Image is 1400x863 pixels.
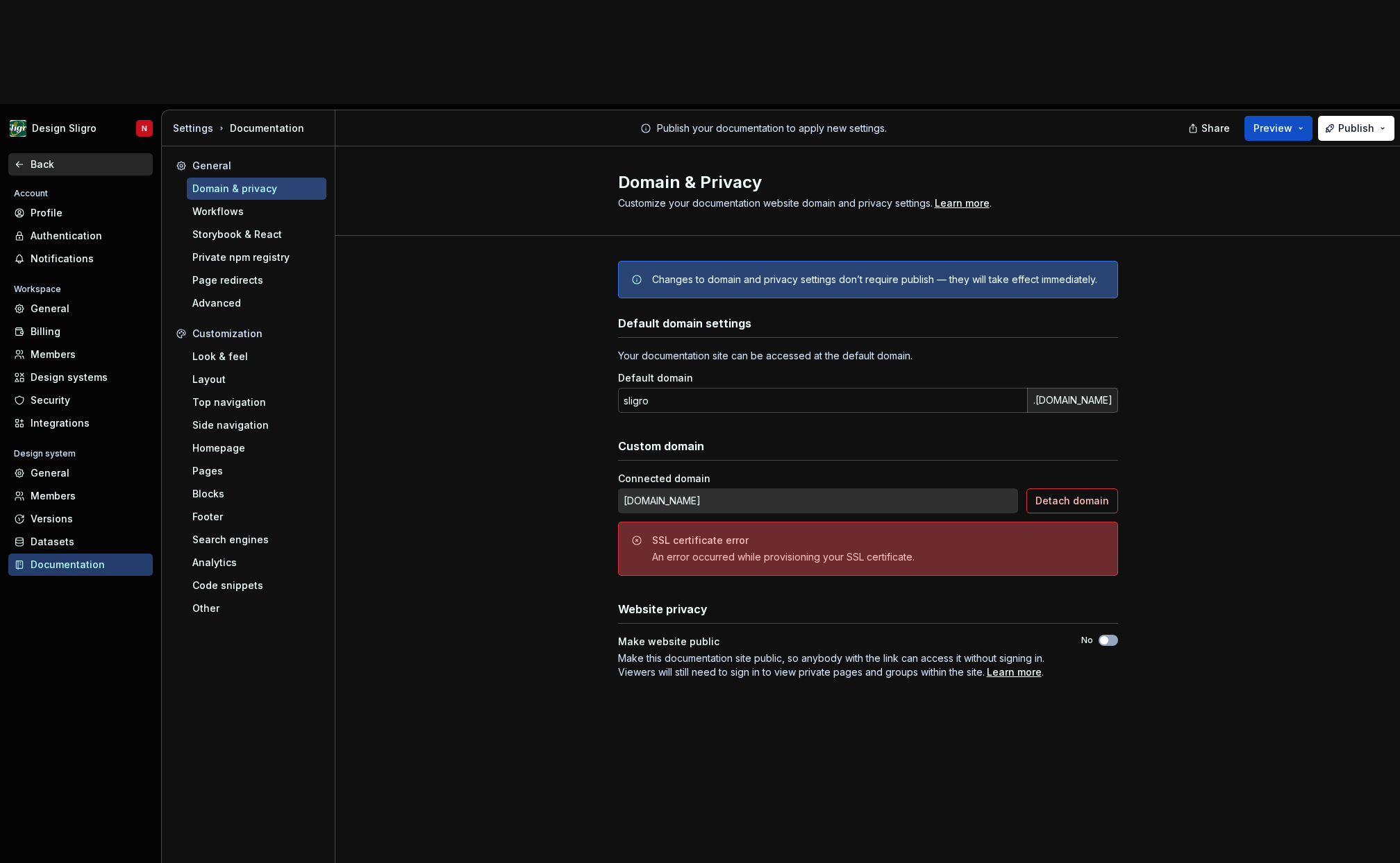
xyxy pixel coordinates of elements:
[31,325,147,339] div: Billing
[618,438,704,454] h3: Custom domain
[8,445,81,462] div: Design system
[31,489,147,503] div: Members
[618,652,1044,678] span: Make this documentation site public, so anybody with the link can access it without signing in. V...
[192,395,321,409] div: Top navigation
[192,579,321,592] div: Code snippets
[1338,121,1374,135] span: Publish
[657,121,887,135] p: Publish your documentation to apply new settings.
[935,196,990,210] a: Learn more
[618,488,1018,513] div: [DOMAIN_NAME]
[31,512,147,526] div: Versions
[187,292,326,314] a: Advanced
[187,552,326,574] a: Analytics
[1253,121,1292,135] span: Preview
[31,157,147,171] div: Back
[8,298,153,320] a: General
[8,225,153,247] a: Authentication
[31,252,147,266] div: Notifications
[1318,116,1394,141] button: Publish
[187,506,326,528] a: Footer
[8,412,153,434] a: Integrations
[618,601,708,617] h3: Website privacy
[1201,121,1230,135] span: Share
[31,206,147,220] div: Profile
[187,269,326,291] a: Page redirects
[31,302,147,316] div: General
[187,460,326,482] a: Pages
[618,315,751,332] h3: Default domain settings
[187,246,326,268] a: Private npm registry
[192,205,321,219] div: Workflows
[8,343,153,366] a: Members
[192,464,321,478] div: Pages
[192,533,321,547] div: Search engines
[31,466,147,480] div: General
[1244,116,1312,141] button: Preview
[187,414,326,436] a: Side navigation
[173,121,213,135] button: Settings
[618,349,1118,363] div: Your documentation site can be accessed at the default domain.
[192,510,321,524] div: Footer
[192,159,321,173] div: General
[192,601,321,615] div: Other
[31,535,147,549] div: Datasets
[8,508,153,530] a: Versions
[192,250,321,264] div: Private npm registry
[192,273,321,287] div: Page redirects
[8,202,153,224] a: Profile
[1081,635,1093,646] label: No
[8,366,153,388] a: Design systems
[187,437,326,459] a: Homepage
[187,345,326,368] a: Look & feel
[187,483,326,505] a: Blocks
[192,182,321,196] div: Domain & privacy
[8,321,153,343] a: Billing
[32,121,97,135] div: Design Sligro
[31,558,147,572] div: Documentation
[8,153,153,176] a: Back
[8,248,153,270] a: Notifications
[31,393,147,407] div: Security
[652,533,749,547] div: SSL certificate error
[187,368,326,391] a: Layout
[31,229,147,243] div: Authentication
[187,178,326,200] a: Domain & privacy
[31,416,147,430] div: Integrations
[8,281,67,298] div: Workspace
[8,554,153,576] a: Documentation
[618,171,1101,194] h2: Domain & Privacy
[31,370,147,384] div: Design systems
[3,113,158,144] button: Design SligroN
[173,121,329,135] div: Documentation
[1035,494,1109,508] span: Detach domain
[142,123,147,134] div: N
[1027,388,1118,413] div: .[DOMAIN_NAME]
[192,373,321,386] div: Layout
[618,472,1018,486] div: Connected domain
[618,635,1056,649] div: Make website public
[192,556,321,570] div: Analytics
[187,529,326,551] a: Search engines
[652,550,915,564] div: An error occurred while provisioning your SSL certificate.
[618,197,933,209] span: Customize your documentation website domain and privacy settings.
[8,185,53,202] div: Account
[618,371,693,385] label: Default domain
[192,350,321,364] div: Look & feel
[31,348,147,361] div: Members
[187,223,326,246] a: Storybook & React
[652,273,1097,287] div: Changes to domain and privacy settings don’t require publish — they will take effect immediately.
[192,441,321,455] div: Homepage
[187,200,326,223] a: Workflows
[192,228,321,241] div: Storybook & React
[192,487,321,501] div: Blocks
[192,327,321,341] div: Customization
[1026,488,1118,513] button: Detach domain
[933,198,992,209] span: .
[187,391,326,413] a: Top navigation
[987,665,1042,679] a: Learn more
[8,389,153,411] a: Security
[618,651,1056,679] span: .
[192,418,321,432] div: Side navigation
